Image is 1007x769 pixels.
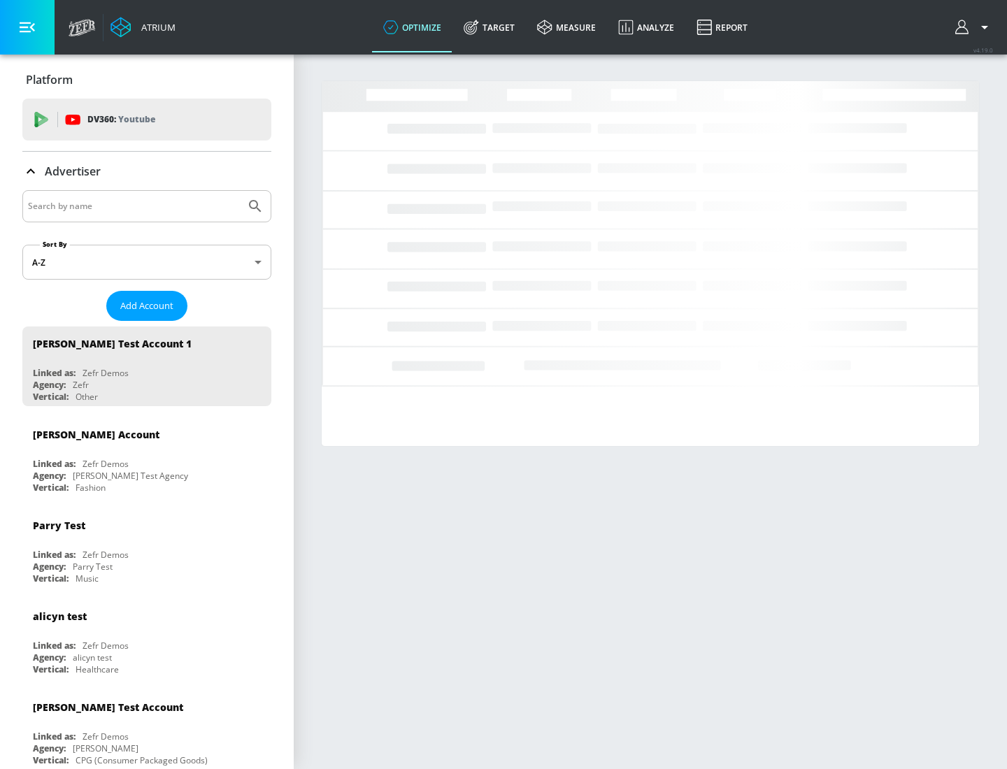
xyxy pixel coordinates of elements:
[87,112,155,127] p: DV360:
[685,2,759,52] a: Report
[76,754,208,766] div: CPG (Consumer Packaged Goods)
[73,652,112,663] div: alicyn test
[83,549,129,561] div: Zefr Demos
[40,240,70,249] label: Sort By
[33,428,159,441] div: [PERSON_NAME] Account
[22,60,271,99] div: Platform
[22,417,271,497] div: [PERSON_NAME] AccountLinked as:Zefr DemosAgency:[PERSON_NAME] Test AgencyVertical:Fashion
[22,245,271,280] div: A-Z
[26,72,73,87] p: Platform
[22,99,271,141] div: DV360: Youtube
[73,379,89,391] div: Zefr
[83,458,129,470] div: Zefr Demos
[33,379,66,391] div: Agency:
[33,700,183,714] div: [PERSON_NAME] Test Account
[33,519,85,532] div: Parry Test
[33,482,69,494] div: Vertical:
[33,640,76,652] div: Linked as:
[22,326,271,406] div: [PERSON_NAME] Test Account 1Linked as:Zefr DemosAgency:ZefrVertical:Other
[33,549,76,561] div: Linked as:
[372,2,452,52] a: optimize
[22,508,271,588] div: Parry TestLinked as:Zefr DemosAgency:Parry TestVertical:Music
[33,470,66,482] div: Agency:
[33,458,76,470] div: Linked as:
[22,599,271,679] div: alicyn testLinked as:Zefr DemosAgency:alicyn testVertical:Healthcare
[33,754,69,766] div: Vertical:
[28,197,240,215] input: Search by name
[33,337,192,350] div: [PERSON_NAME] Test Account 1
[22,152,271,191] div: Advertiser
[110,17,176,38] a: Atrium
[33,573,69,584] div: Vertical:
[120,298,173,314] span: Add Account
[73,742,138,754] div: [PERSON_NAME]
[33,663,69,675] div: Vertical:
[76,482,106,494] div: Fashion
[973,46,993,54] span: v 4.19.0
[76,663,119,675] div: Healthcare
[118,112,155,127] p: Youtube
[73,470,188,482] div: [PERSON_NAME] Test Agency
[83,367,129,379] div: Zefr Demos
[33,391,69,403] div: Vertical:
[45,164,101,179] p: Advertiser
[76,573,99,584] div: Music
[33,367,76,379] div: Linked as:
[452,2,526,52] a: Target
[33,610,87,623] div: alicyn test
[33,731,76,742] div: Linked as:
[526,2,607,52] a: measure
[33,652,66,663] div: Agency:
[73,561,113,573] div: Parry Test
[83,640,129,652] div: Zefr Demos
[33,742,66,754] div: Agency:
[106,291,187,321] button: Add Account
[83,731,129,742] div: Zefr Demos
[607,2,685,52] a: Analyze
[136,21,176,34] div: Atrium
[33,561,66,573] div: Agency:
[76,391,98,403] div: Other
